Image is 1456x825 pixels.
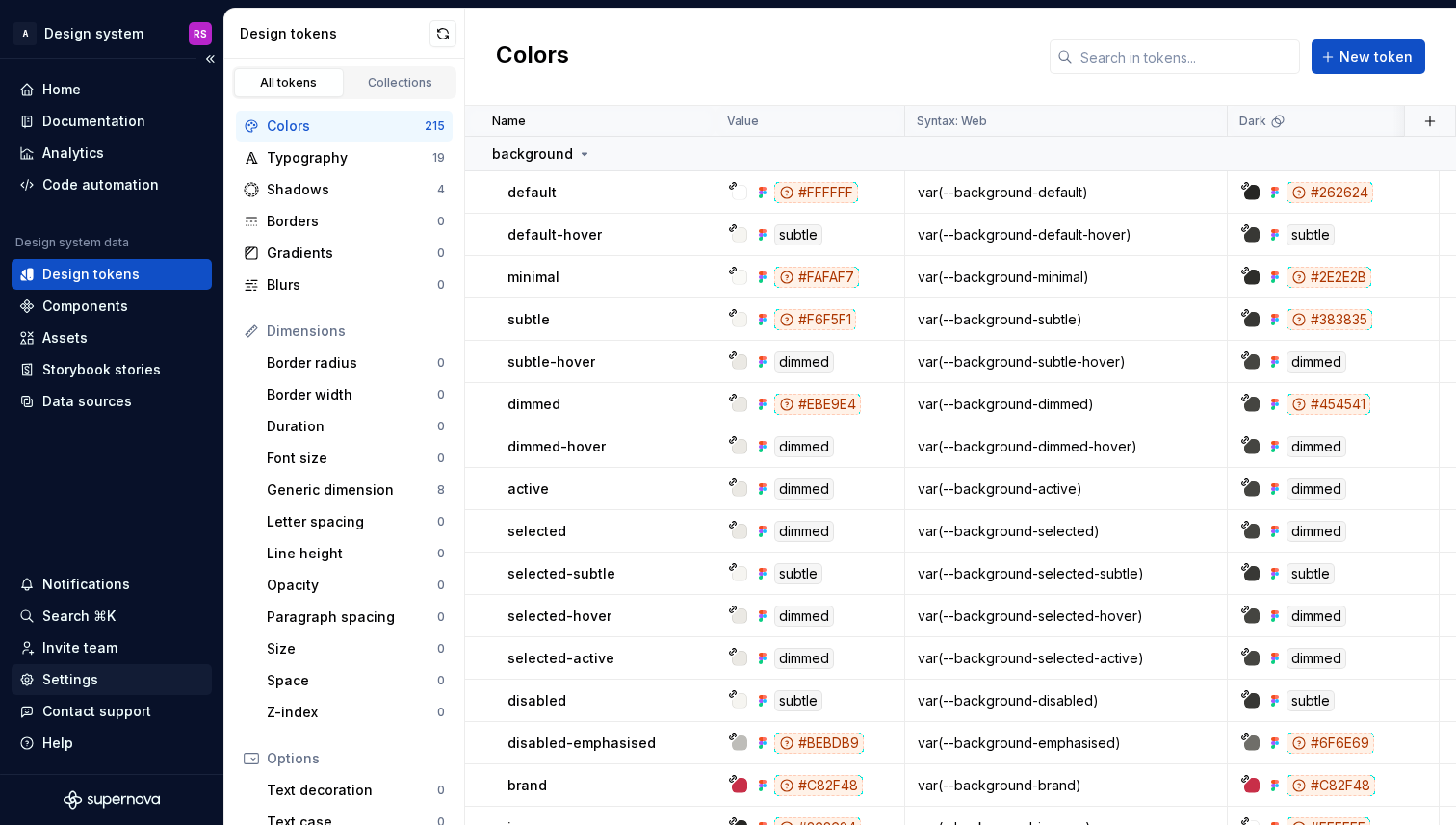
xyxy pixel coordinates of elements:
[267,512,437,531] div: Letter spacing
[42,606,116,626] div: Search ⌘K
[507,352,595,372] p: subtle-hover
[12,169,212,200] a: Code automation
[774,436,834,457] div: dimmed
[437,245,445,261] div: 0
[267,417,437,436] div: Duration
[12,632,212,663] a: Invite team
[42,360,161,379] div: Storybook stories
[437,514,445,529] div: 0
[267,148,432,168] div: Typography
[437,387,445,402] div: 0
[437,705,445,720] div: 0
[259,506,453,537] a: Letter spacing0
[12,696,212,727] button: Contact support
[42,265,140,284] div: Design tokens
[1287,394,1370,415] div: #454541
[906,734,1226,753] div: var(--background-emphasised)
[774,478,834,500] div: dimmed
[196,45,223,72] button: Collapse sidebar
[906,691,1226,710] div: var(--background-disabled)
[432,150,445,166] div: 19
[1287,224,1335,245] div: subtle
[12,322,212,353] a: Assets
[492,114,526,129] p: Name
[1287,775,1375,796] div: #C82F48
[906,479,1226,499] div: var(--background-active)
[917,114,987,129] p: Syntax: Web
[4,13,220,54] button: ADesign systemRS
[906,564,1226,583] div: var(--background-selected-subtle)
[12,569,212,600] button: Notifications
[12,291,212,322] a: Components
[267,576,437,595] div: Opacity
[42,392,132,411] div: Data sources
[437,578,445,593] div: 0
[425,118,445,134] div: 215
[906,395,1226,414] div: var(--background-dimmed)
[774,394,861,415] div: #EBE9E4
[236,174,453,205] a: Shadows4
[437,546,445,561] div: 0
[44,24,143,43] div: Design system
[259,697,453,728] a: Z-index0
[267,449,437,468] div: Font size
[906,268,1226,287] div: var(--background-minimal)
[259,538,453,569] a: Line height0
[1339,47,1413,66] span: New token
[507,437,606,456] p: dimmed-hover
[437,277,445,293] div: 0
[906,225,1226,245] div: var(--background-default-hover)
[437,482,445,498] div: 8
[774,690,822,711] div: subtle
[774,733,864,754] div: #BEBDB9
[774,775,863,796] div: #C82F48
[507,776,547,795] p: brand
[42,734,73,753] div: Help
[437,214,445,229] div: 0
[1287,733,1374,754] div: #6F6E69
[906,606,1226,626] div: var(--background-selected-hover)
[906,437,1226,456] div: var(--background-dimmed-hover)
[437,451,445,466] div: 0
[64,790,160,810] a: Supernova Logo
[42,143,104,163] div: Analytics
[774,648,834,669] div: dimmed
[42,328,88,348] div: Assets
[42,670,98,689] div: Settings
[267,480,437,500] div: Generic dimension
[437,182,445,197] div: 4
[267,703,437,722] div: Z-index
[267,244,437,263] div: Gradients
[13,22,37,45] div: A
[774,351,834,373] div: dimmed
[12,601,212,632] button: Search ⌘K
[267,212,437,231] div: Borders
[267,607,437,627] div: Paragraph spacing
[774,521,834,542] div: dimmed
[507,268,559,287] p: minimal
[1287,563,1335,584] div: subtle
[507,649,614,668] p: selected-active
[267,116,425,136] div: Colors
[1287,690,1335,711] div: subtle
[437,783,445,798] div: 0
[437,641,445,657] div: 0
[12,106,212,137] a: Documentation
[267,385,437,404] div: Border width
[12,259,212,290] a: Design tokens
[267,671,437,690] div: Space
[437,673,445,688] div: 0
[774,224,822,245] div: subtle
[259,570,453,601] a: Opacity0
[236,270,453,300] a: Blurs0
[194,26,207,41] div: RS
[42,175,159,194] div: Code automation
[42,575,130,594] div: Notifications
[492,144,573,164] p: background
[1287,521,1346,542] div: dimmed
[267,353,437,373] div: Border radius
[906,310,1226,329] div: var(--background-subtle)
[12,728,212,759] button: Help
[259,379,453,410] a: Border width0
[12,74,212,105] a: Home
